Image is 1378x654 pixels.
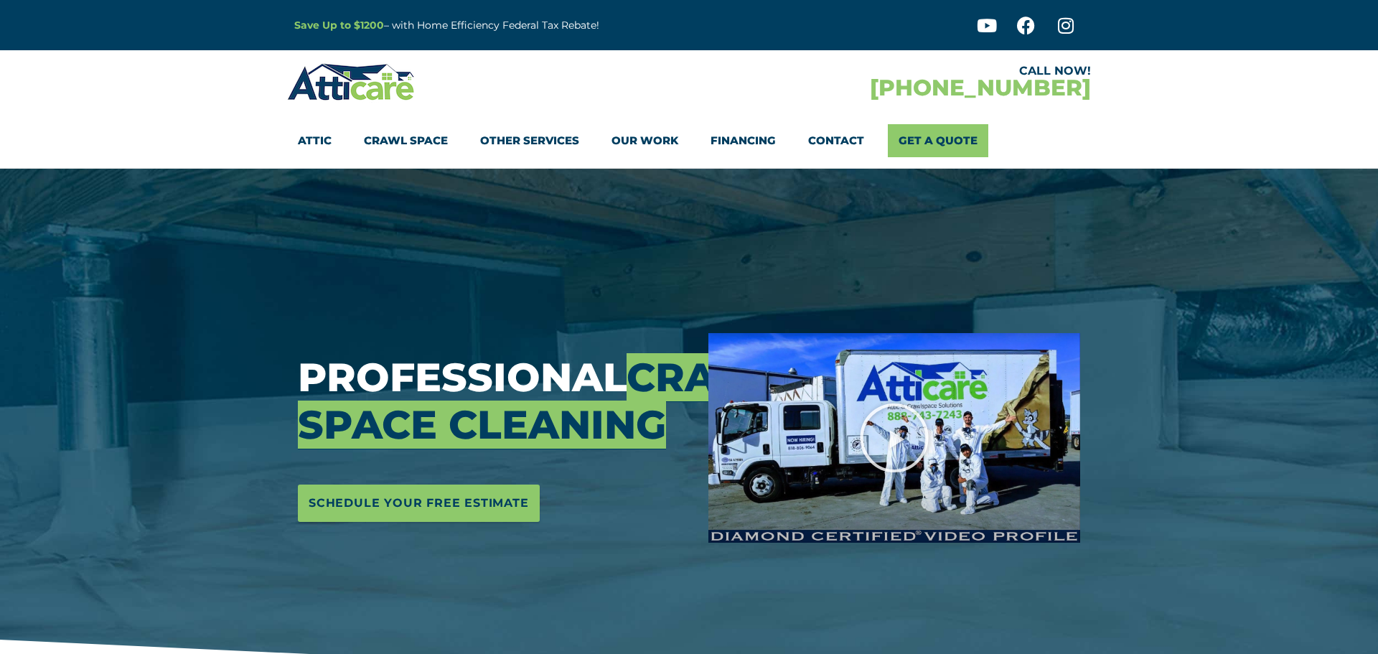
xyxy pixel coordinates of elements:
a: Contact [808,124,864,157]
a: Other Services [480,124,579,157]
a: Attic [298,124,332,157]
span: Crawl Space Cleaning [298,353,784,449]
div: CALL NOW! [689,65,1091,77]
a: Crawl Space [364,124,448,157]
a: Save Up to $1200 [294,19,384,32]
a: Our Work [611,124,678,157]
span: Schedule Your Free Estimate [309,492,529,515]
a: Get A Quote [888,124,988,157]
a: Financing [711,124,776,157]
p: – with Home Efficiency Federal Tax Rebate! [294,17,759,34]
div: Play Video [858,402,930,474]
a: Schedule Your Free Estimate [298,485,540,522]
h3: Professional [298,354,687,449]
nav: Menu [298,124,1080,157]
